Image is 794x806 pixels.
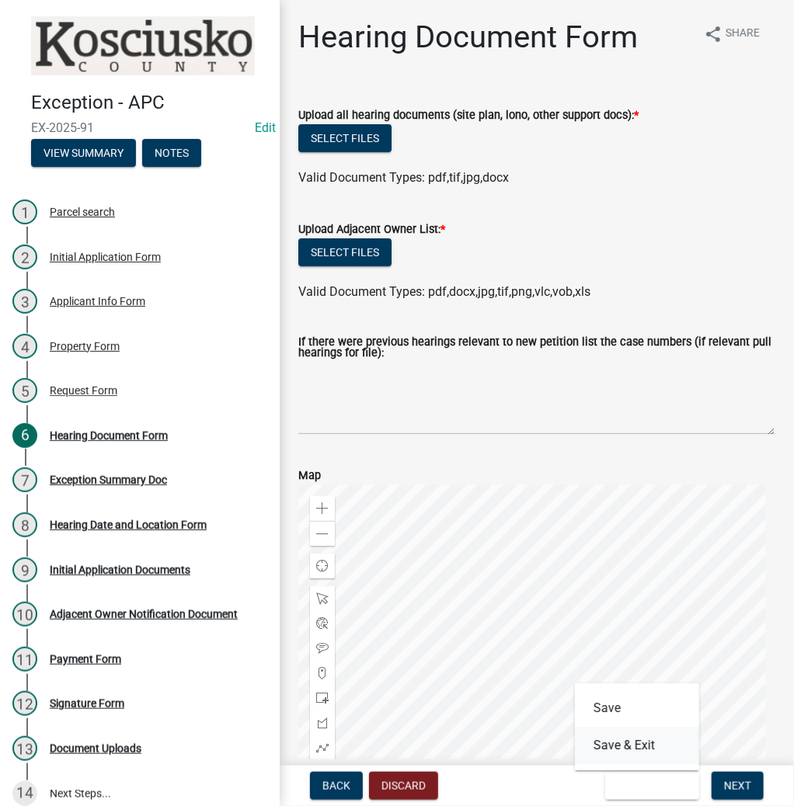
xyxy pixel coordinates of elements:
div: 9 [12,558,37,582]
div: Exception Summary Doc [50,474,167,485]
button: Next [712,772,764,800]
div: Save & Exit [575,683,699,770]
div: Initial Application Form [50,252,161,262]
img: Kosciusko County, Indiana [31,16,255,75]
div: Zoom out [310,521,335,546]
a: Edit [255,120,276,135]
div: Find my location [310,554,335,578]
div: Payment Form [50,654,121,665]
span: Save & Exit [618,780,677,792]
div: 1 [12,200,37,224]
div: 3 [12,289,37,314]
button: View Summary [31,139,136,167]
div: Parcel search [50,207,115,217]
div: Signature Form [50,698,124,709]
label: Upload Adjacent Owner List: [298,224,445,235]
div: Applicant Info Form [50,296,145,307]
span: Valid Document Types: pdf,docx,jpg,tif,png,vlc,vob,xls [298,284,590,299]
div: Zoom in [310,496,335,521]
div: 14 [12,781,37,806]
span: Back [322,780,350,792]
button: Save & Exit [575,727,699,764]
button: Select files [298,238,392,266]
wm-modal-confirm: Edit Application Number [255,120,276,135]
wm-modal-confirm: Summary [31,148,136,160]
div: 11 [12,647,37,672]
div: 7 [12,467,37,492]
h4: Exception - APC [31,92,267,114]
label: Map [298,471,321,481]
div: 5 [12,378,37,403]
button: Save & Exit [605,772,699,800]
div: Request Form [50,385,117,396]
span: EX-2025-91 [31,120,249,135]
button: Back [310,772,363,800]
div: Hearing Date and Location Form [50,519,207,530]
div: 12 [12,691,37,716]
div: Initial Application Documents [50,565,190,575]
div: 6 [12,423,37,448]
span: Share [726,25,760,43]
div: 2 [12,245,37,269]
div: 10 [12,602,37,627]
div: Adjacent Owner Notification Document [50,609,238,620]
span: Next [724,780,751,792]
label: If there were previous hearings relevant to new petition list the case numbers (if relevant pull ... [298,337,775,360]
button: shareShare [691,19,772,49]
div: 4 [12,334,37,359]
i: share [704,25,723,43]
div: Property Form [50,341,120,352]
button: Discard [369,772,438,800]
label: Upload all hearing documents (site plan, lono, other support docs): [298,110,639,121]
div: 13 [12,736,37,761]
wm-modal-confirm: Notes [142,148,201,160]
div: Document Uploads [50,743,141,754]
div: 8 [12,512,37,537]
span: Valid Document Types: pdf,tif,jpg,docx [298,170,509,185]
button: Notes [142,139,201,167]
button: Select files [298,124,392,152]
h1: Hearing Document Form [298,19,638,56]
div: Hearing Document Form [50,430,168,441]
button: Save [575,690,699,727]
